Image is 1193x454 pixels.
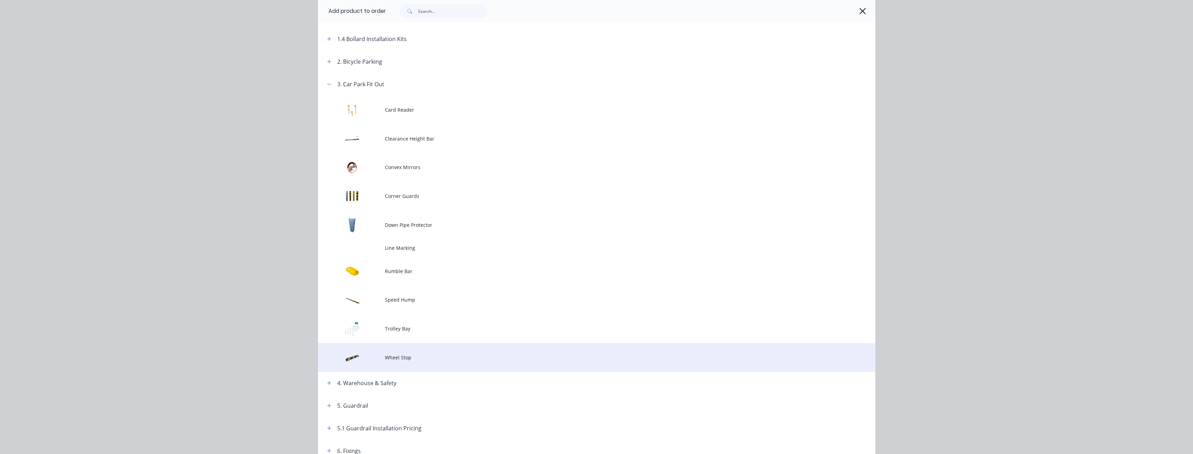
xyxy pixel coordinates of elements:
div: 1.4 Bollard Installation Kits [337,35,407,43]
span: Line Marking [385,244,777,252]
span: Speed Hump [385,296,777,303]
div: 2. Bicycle Parking [337,57,382,66]
span: Corner Guards [385,192,777,200]
div: 3. Car Park Fit Out [337,80,384,88]
span: Card Reader [385,106,777,113]
span: Convex Mirrors [385,164,777,171]
input: Search... [418,4,487,18]
span: Trolley Bay [385,325,777,332]
div: 4. Warehouse & Safety [337,379,396,387]
div: 5.1 Guardrail Installation Pricing [337,424,421,432]
span: Clearance Height Bar [385,135,777,142]
span: Wheel Stop [385,354,777,361]
span: Rumble Bar [385,268,777,275]
div: 5. Guardrail [337,401,368,410]
span: Down Pipe Protector [385,221,777,229]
